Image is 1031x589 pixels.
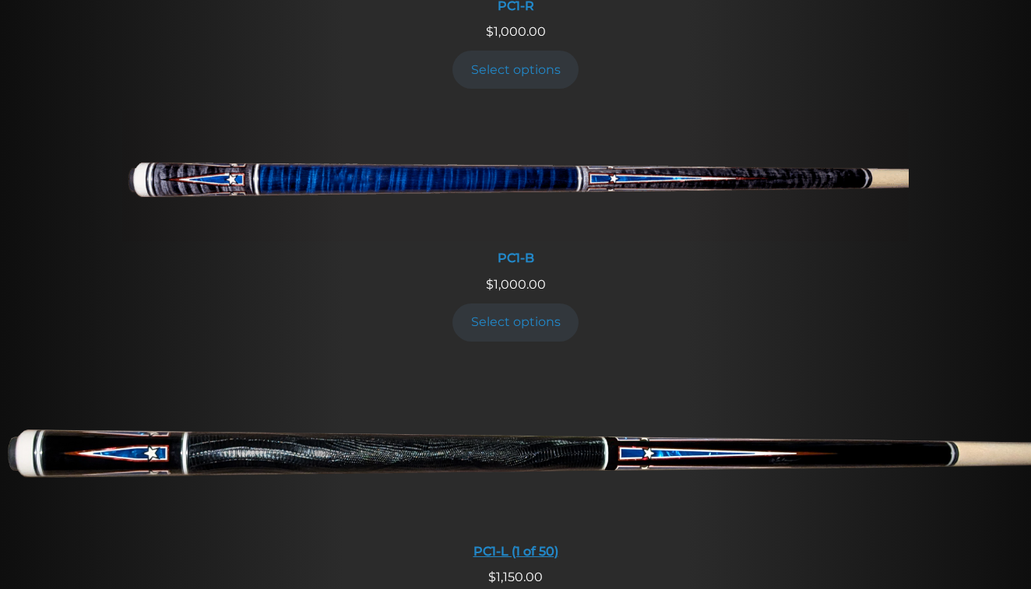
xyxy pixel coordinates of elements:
span: 1,000.00 [486,24,546,39]
a: Add to cart: “PC1-B” [452,303,579,342]
div: PC1-B [122,251,909,265]
img: PC1-B [122,110,909,241]
span: $ [486,24,494,39]
a: Add to cart: “PC1-R” [452,51,579,89]
span: $ [488,570,496,584]
a: PC1-B PC1-B [122,110,909,275]
span: 1,000.00 [486,277,546,292]
span: 1,150.00 [488,570,543,584]
span: $ [486,277,494,292]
